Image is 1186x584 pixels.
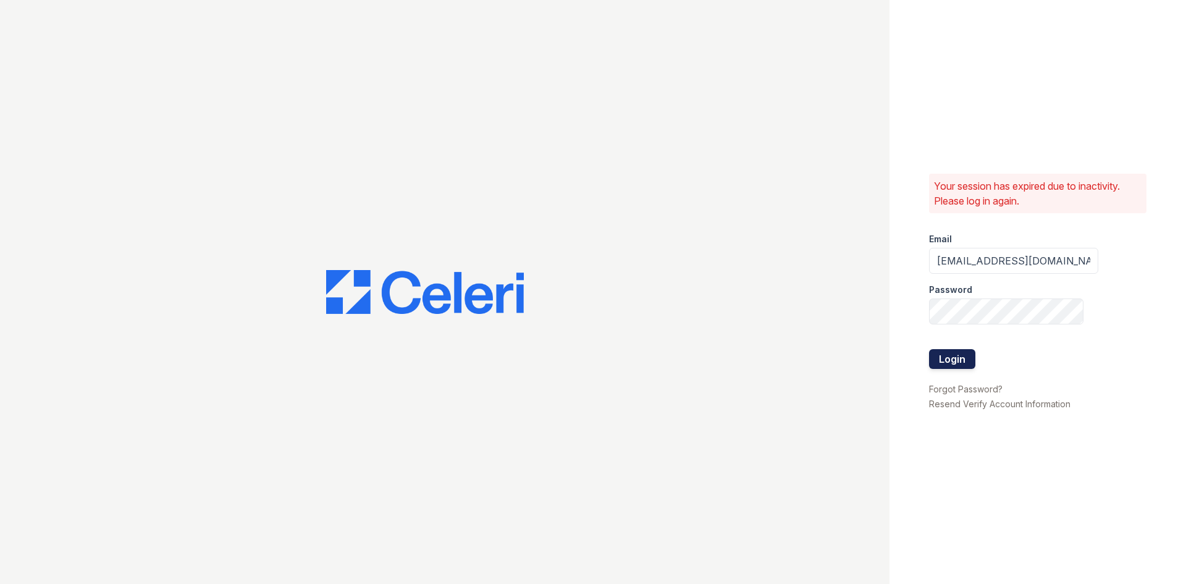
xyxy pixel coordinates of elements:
[929,384,1003,394] a: Forgot Password?
[929,399,1070,409] a: Resend Verify Account Information
[934,179,1142,208] p: Your session has expired due to inactivity. Please log in again.
[326,270,524,315] img: CE_Logo_Blue-a8612792a0a2168367f1c8372b55b34899dd931a85d93a1a3d3e32e68fde9ad4.png
[929,284,972,296] label: Password
[929,233,952,245] label: Email
[929,349,975,369] button: Login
